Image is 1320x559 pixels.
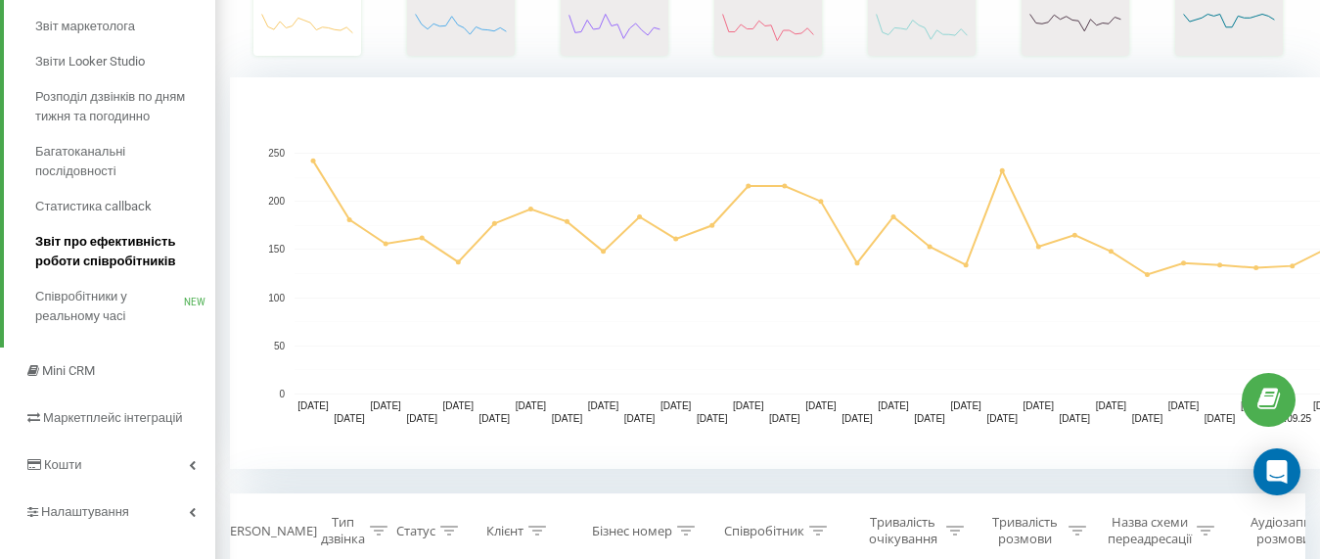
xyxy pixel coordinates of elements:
a: Співробітники у реальному часіNEW [35,279,215,334]
text: [DATE] [1060,413,1091,424]
span: Маркетплейс інтеграцій [43,410,183,425]
text: [DATE] [842,413,873,424]
svg: A chart. [1180,2,1278,61]
text: [DATE] [1241,400,1272,411]
text: [DATE] [1132,413,1163,424]
text: [DATE] [624,413,656,424]
text: [DATE] [805,400,837,411]
div: Тривалість очікування [864,514,941,547]
text: 200 [268,196,285,207]
svg: A chart. [719,2,817,61]
svg: A chart. [1026,2,1124,61]
a: Розподіл дзвінків по дням тижня та погодинно [35,79,215,134]
text: [DATE] [588,400,619,411]
span: Звіт про ефективність роботи співробітників [35,232,205,271]
span: Розподіл дзвінків по дням тижня та погодинно [35,87,205,126]
text: 150 [268,245,285,256]
text: 250 [268,148,285,159]
div: Тип дзвінка [321,514,365,547]
div: Клієнт [486,523,523,539]
a: Звіт про ефективність роботи співробітників [35,224,215,279]
text: [DATE] [1096,400,1127,411]
span: Mini CRM [42,363,95,378]
div: Статус [396,523,435,539]
text: [DATE] [950,400,981,411]
div: Бізнес номер [592,523,672,539]
text: [DATE] [297,400,329,411]
a: Статистика callback [35,189,215,224]
span: Співробітники у реальному часі [35,287,184,326]
svg: A chart. [873,2,971,61]
span: Звіти Looker Studio [35,52,145,71]
text: [DATE] [516,400,547,411]
span: Багатоканальні послідовності [35,142,205,181]
text: [DATE] [986,413,1018,424]
text: [DATE] [1205,413,1236,424]
text: [DATE] [660,400,692,411]
a: Багатоканальні послідовності [35,134,215,189]
span: Звіт маркетолога [35,17,135,36]
span: Статистика callback [35,197,152,216]
a: Звіт маркетолога [35,9,215,44]
text: 0 [279,389,285,399]
div: Назва схеми переадресації [1108,514,1192,547]
text: [DATE] [1024,400,1055,411]
text: [DATE] [1168,400,1200,411]
svg: A chart. [412,2,510,61]
text: [DATE] [733,400,764,411]
text: 50 [274,341,286,351]
text: [DATE] [914,413,945,424]
span: Кошти [44,457,81,472]
div: [PERSON_NAME] [218,523,317,539]
text: [DATE] [878,400,909,411]
text: [DATE] [769,413,800,424]
text: [DATE] [406,413,437,424]
a: Звіти Looker Studio [35,44,215,79]
text: [DATE] [443,400,475,411]
text: [DATE] [697,413,728,424]
svg: A chart. [258,2,356,61]
span: Налаштування [41,504,129,519]
text: [DATE] [552,413,583,424]
div: Тривалість розмови [986,514,1064,547]
div: Співробітник [724,523,804,539]
text: [DATE] [370,400,401,411]
text: [DATE] [479,413,511,424]
text: 100 [268,293,285,303]
div: Open Intercom Messenger [1253,448,1300,495]
text: [DATE] [334,413,365,424]
svg: A chart. [566,2,663,61]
